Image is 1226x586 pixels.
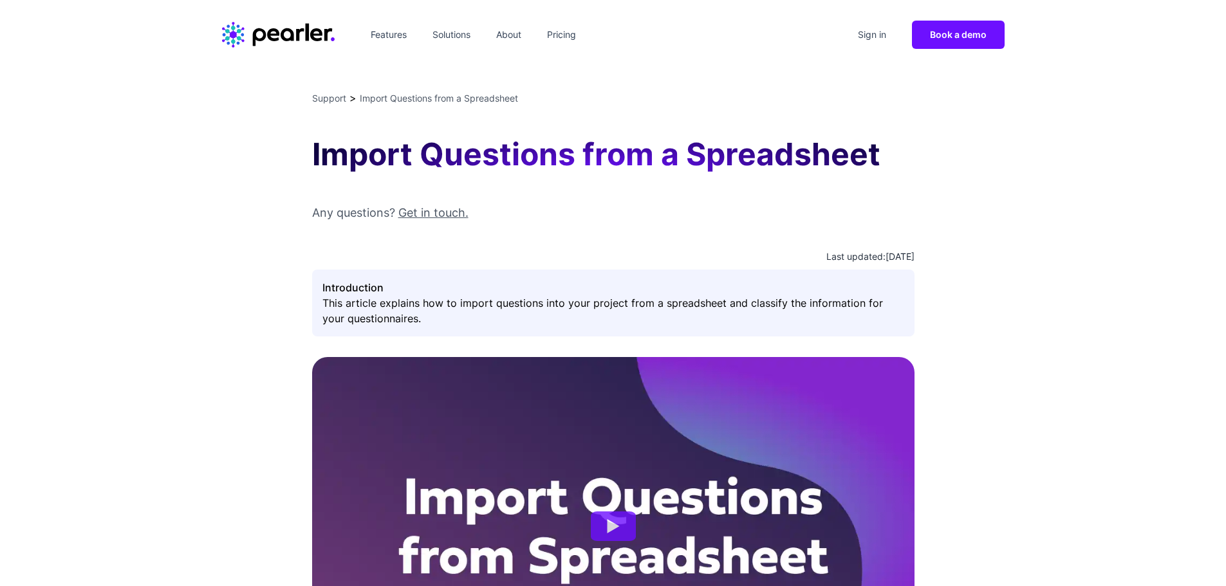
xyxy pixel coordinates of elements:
a: Home [222,22,335,48]
span: Book a demo [930,29,987,40]
a: Sign in [853,24,891,45]
a: Pricing [542,24,581,45]
a: Solutions [427,24,476,45]
a: Book a demo [912,21,1005,49]
p: This article explains how to import questions into your project from a spreadsheet and classify t... [322,295,904,326]
a: Support [312,93,346,104]
a: Get in touch. [398,206,469,219]
a: Import Questions from a Spreadsheet [360,93,518,104]
p: Last updated: [DATE] [312,249,915,264]
a: About [491,24,526,45]
a: Features [366,24,412,45]
h3: Introduction [322,280,904,295]
h1: Import Questions from a Spreadsheet [312,132,915,177]
button: Watch Import Questions from a Spreadsheet [591,511,636,541]
div: Any questions? [312,203,915,223]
